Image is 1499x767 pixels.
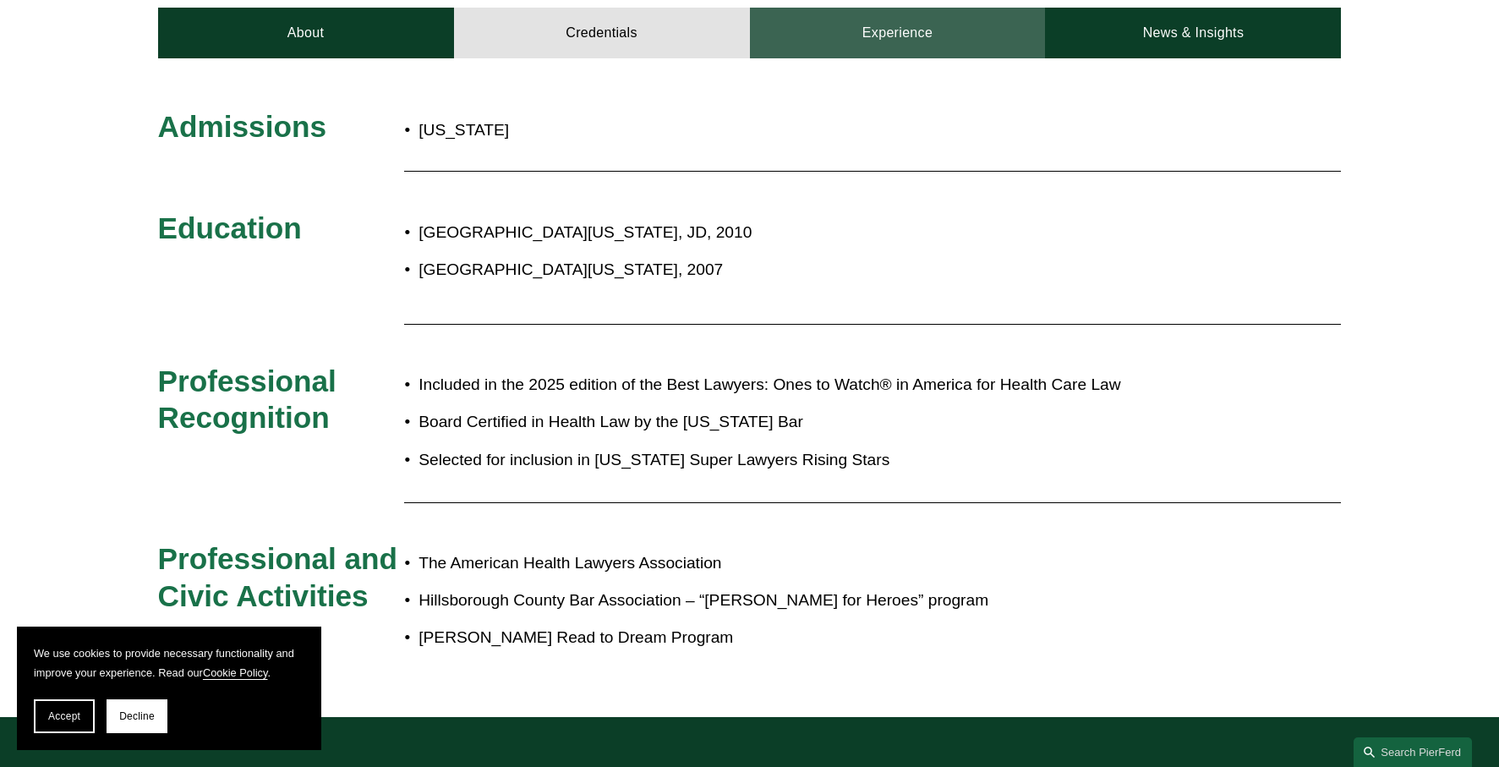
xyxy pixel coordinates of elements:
[158,542,406,612] span: Professional and Civic Activities
[107,699,167,733] button: Decline
[419,586,1193,616] p: Hillsborough County Bar Association – “[PERSON_NAME] for Heroes” program
[34,644,304,682] p: We use cookies to provide necessary functionality and improve your experience. Read our .
[119,710,155,722] span: Decline
[17,627,321,750] section: Cookie banner
[419,370,1193,400] p: Included in the 2025 edition of the Best Lawyers: Ones to Watch® in America for Health Care Law
[158,8,454,58] a: About
[419,549,1193,578] p: The American Health Lawyers Association
[750,8,1046,58] a: Experience
[203,666,268,679] a: Cookie Policy
[419,116,848,145] p: [US_STATE]
[158,211,302,244] span: Education
[419,218,1193,248] p: [GEOGRAPHIC_DATA][US_STATE], JD, 2010
[419,446,1193,475] p: Selected for inclusion in [US_STATE] Super Lawyers Rising Stars
[419,255,1193,285] p: [GEOGRAPHIC_DATA][US_STATE], 2007
[1045,8,1341,58] a: News & Insights
[34,699,95,733] button: Accept
[1354,737,1472,767] a: Search this site
[419,623,1193,653] p: [PERSON_NAME] Read to Dream Program
[48,710,80,722] span: Accept
[454,8,750,58] a: Credentials
[419,408,1193,437] p: Board Certified in Health Law by the [US_STATE] Bar
[158,110,326,143] span: Admissions
[158,364,345,435] span: Professional Recognition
